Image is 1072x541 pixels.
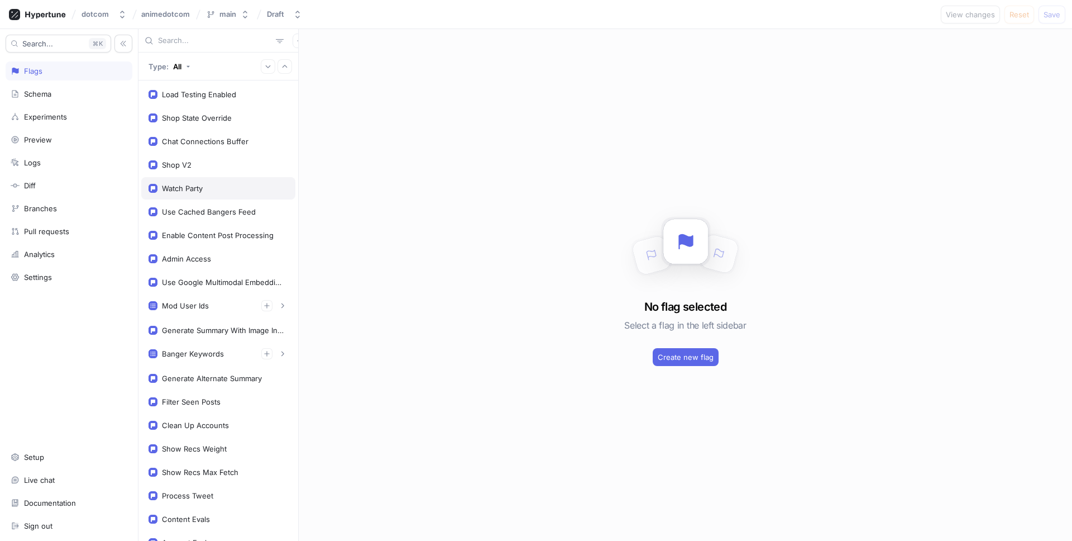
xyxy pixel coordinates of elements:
[24,204,57,213] div: Branches
[658,354,714,360] span: Create new flag
[173,62,181,71] div: All
[1038,6,1065,23] button: Save
[267,10,284,19] div: Draft
[158,35,271,46] input: Search...
[24,499,76,507] div: Documentation
[24,181,36,190] div: Diff
[162,137,248,146] div: Chat Connections Buffer
[162,254,211,263] div: Admin Access
[162,491,213,500] div: Process Tweet
[24,89,51,98] div: Schema
[24,273,52,282] div: Settings
[262,5,307,23] button: Draft
[162,374,262,383] div: Generate Alternate Summary
[162,231,274,240] div: Enable Content Post Processing
[162,113,232,122] div: Shop State Override
[24,250,55,259] div: Analytics
[6,35,111,53] button: Search...K
[24,135,52,144] div: Preview
[653,348,719,366] button: Create new flag
[22,40,53,47] span: Search...
[162,326,284,335] div: Generate Summary With Image Input
[162,349,224,358] div: Banger Keywords
[162,278,284,287] div: Use Google Multimodal Embeddings
[24,227,69,236] div: Pull requests
[202,5,254,23] button: main
[162,468,238,477] div: Show Recs Max Fetch
[162,444,227,453] div: Show Recs Weight
[162,207,256,216] div: Use Cached Bangers Feed
[145,56,194,76] button: Type: All
[277,59,292,74] button: Collapse all
[1044,11,1060,18] span: Save
[82,10,109,19] div: dotcom
[1009,11,1029,18] span: Reset
[261,59,275,74] button: Expand all
[141,10,190,18] span: animedotcom
[1004,6,1034,23] button: Reset
[24,453,44,462] div: Setup
[6,493,132,512] a: Documentation
[219,10,236,19] div: main
[162,160,192,169] div: Shop V2
[24,476,55,485] div: Live chat
[24,112,67,121] div: Experiments
[162,90,236,99] div: Load Testing Enabled
[162,421,229,430] div: Clean Up Accounts
[24,521,52,530] div: Sign out
[24,67,42,75] div: Flags
[162,397,221,406] div: Filter Seen Posts
[624,315,746,335] h5: Select a flag in the left sidebar
[162,184,203,193] div: Watch Party
[89,38,106,49] div: K
[946,11,995,18] span: View changes
[24,158,41,167] div: Logs
[162,515,210,524] div: Content Evals
[941,6,1000,23] button: View changes
[77,5,131,23] button: dotcom
[149,62,169,71] p: Type:
[162,301,209,310] div: Mod User Ids
[644,298,726,315] h3: No flag selected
